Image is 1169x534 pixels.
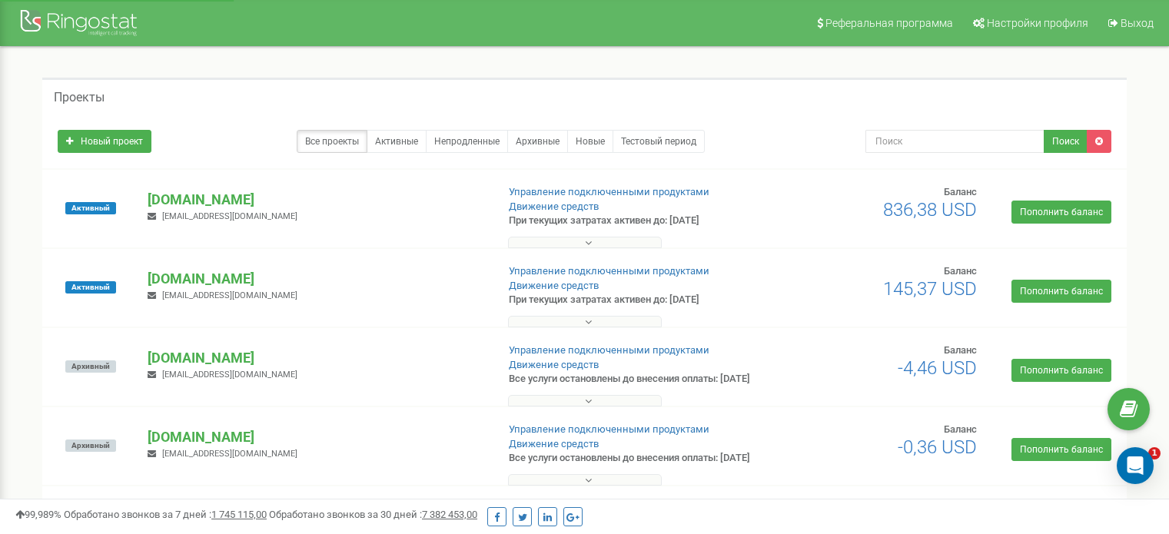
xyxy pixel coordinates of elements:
[567,130,613,153] a: Новые
[509,451,755,466] p: Все услуги остановлены до внесения оплаты: [DATE]
[509,186,709,197] a: Управление подключенными продуктами
[1011,359,1111,382] a: Пополнить баланс
[509,293,755,307] p: При текущих затратах активен до: [DATE]
[509,359,599,370] a: Движение средств
[509,265,709,277] a: Управление подключенными продуктами
[1011,438,1111,461] a: Пополнить баланс
[148,348,483,368] p: [DOMAIN_NAME]
[162,449,297,459] span: [EMAIL_ADDRESS][DOMAIN_NAME]
[64,509,267,520] span: Обработано звонков за 7 дней :
[509,214,755,228] p: При текущих затратах активен до: [DATE]
[15,509,61,520] span: 99,989%
[1117,447,1154,484] div: Open Intercom Messenger
[148,427,483,447] p: [DOMAIN_NAME]
[944,344,977,356] span: Баланс
[883,199,977,221] span: 836,38 USD
[509,201,599,212] a: Движение средств
[148,190,483,210] p: [DOMAIN_NAME]
[883,278,977,300] span: 145,37 USD
[162,290,297,300] span: [EMAIL_ADDRESS][DOMAIN_NAME]
[58,130,151,153] a: Новый проект
[825,17,953,29] span: Реферальная программа
[65,360,116,373] span: Архивный
[162,211,297,221] span: [EMAIL_ADDRESS][DOMAIN_NAME]
[1011,201,1111,224] a: Пополнить баланс
[1148,447,1161,459] span: 1
[944,423,977,435] span: Баланс
[148,269,483,289] p: [DOMAIN_NAME]
[987,17,1088,29] span: Настройки профиля
[898,357,977,379] span: -4,46 USD
[944,186,977,197] span: Баланс
[422,509,477,520] u: 7 382 453,00
[1044,130,1088,153] button: Поиск
[944,265,977,277] span: Баланс
[1011,280,1111,303] a: Пополнить баланс
[162,370,297,380] span: [EMAIL_ADDRESS][DOMAIN_NAME]
[65,202,116,214] span: Активный
[1121,17,1154,29] span: Выход
[509,372,755,386] p: Все услуги остановлены до внесения оплаты: [DATE]
[65,281,116,294] span: Активный
[509,280,599,291] a: Движение средств
[865,130,1044,153] input: Поиск
[367,130,427,153] a: Активные
[297,130,367,153] a: Все проекты
[898,436,977,458] span: -0,36 USD
[54,91,105,104] h5: Проекты
[211,509,267,520] u: 1 745 115,00
[509,344,709,356] a: Управление подключенными продуктами
[426,130,508,153] a: Непродленные
[613,130,705,153] a: Тестовый период
[269,509,477,520] span: Обработано звонков за 30 дней :
[65,439,116,452] span: Архивный
[509,423,709,435] a: Управление подключенными продуктами
[509,438,599,449] a: Движение средств
[507,130,568,153] a: Архивные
